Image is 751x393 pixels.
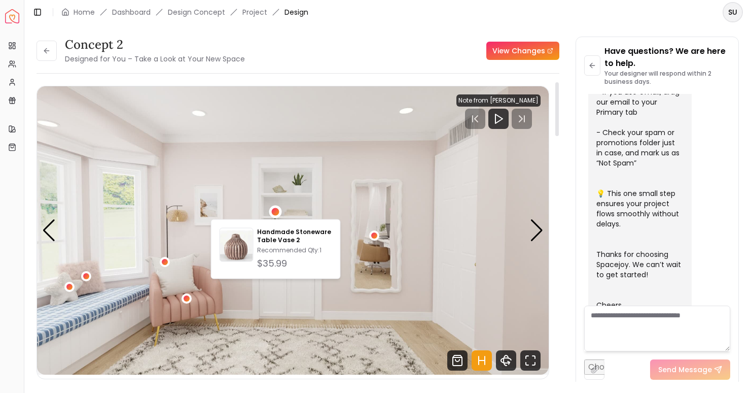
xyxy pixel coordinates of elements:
svg: Play [492,113,505,125]
div: 3 / 5 [37,86,549,375]
a: Project [242,7,267,17]
a: Handmade Stoneware Table Vase 2Handmade Stoneware Table Vase 2Recommended Qty:1$35.99 [220,228,332,271]
nav: breadcrumb [61,7,308,17]
div: Carousel [37,86,549,375]
div: Previous slide [42,219,56,242]
a: Spacejoy [5,9,19,23]
span: SU [724,3,742,21]
svg: Fullscreen [520,350,541,371]
svg: 360 View [496,350,516,371]
a: Dashboard [112,7,151,17]
div: $35.99 [257,256,332,271]
small: Designed for You – Take a Look at Your New Space [65,54,245,64]
p: Handmade Stoneware Table Vase 2 [257,228,332,244]
svg: Hotspots Toggle [472,350,492,371]
li: Design Concept [168,7,225,17]
img: Design Render 3 [37,86,549,375]
span: Design [284,7,308,17]
p: Recommended Qty: 1 [257,246,332,254]
div: Note from [PERSON_NAME] [456,94,541,107]
h3: concept 2 [65,37,245,53]
a: Home [74,7,95,17]
img: Handmade Stoneware Table Vase 2 [220,231,253,264]
button: SU [723,2,743,22]
svg: Shop Products from this design [447,350,468,371]
a: View Changes [486,42,559,60]
img: Spacejoy Logo [5,9,19,23]
p: Your designer will respond within 2 business days. [604,70,730,86]
div: Next slide [530,219,544,242]
p: Have questions? We are here to help. [604,45,730,70]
